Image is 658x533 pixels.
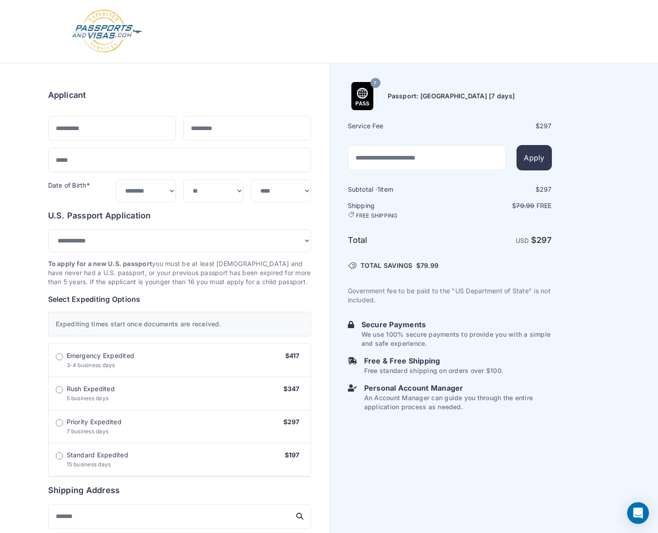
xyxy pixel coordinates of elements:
h6: Total [348,234,449,247]
strong: $ [531,235,552,245]
span: 297 [540,185,552,193]
span: $297 [283,418,300,426]
span: Free [536,202,552,209]
span: 5 business days [67,395,109,402]
span: 7 [374,78,376,89]
button: Apply [517,145,551,170]
h6: U.S. Passport Application [48,209,311,222]
span: $347 [283,385,300,392]
span: $417 [285,352,300,359]
h6: Service Fee [348,121,449,131]
span: 79.99 [420,262,439,269]
img: Product Name [348,82,376,110]
span: Emergency Expedited [67,351,135,360]
div: Expediting times start once documents are received. [48,312,311,336]
span: 7 business days [67,428,109,435]
h6: Free & Free Shipping [364,355,503,366]
label: Date of Birth* [48,181,90,189]
span: 3-4 business days [67,362,115,368]
p: An Account Manager can guide you through the entire application process as needed. [364,393,552,412]
span: 15 business days [67,461,111,468]
span: Priority Expedited [67,417,122,426]
span: $197 [285,451,300,459]
p: Government fee to be paid to the "US Department of State" is not included. [348,286,552,305]
span: Rush Expedited [67,384,115,393]
div: $ [451,121,552,131]
span: Standard Expedited [67,451,128,460]
span: $ [416,261,439,270]
div: $ [451,185,552,194]
p: you must be at least [DEMOGRAPHIC_DATA] and have never had a U.S. passport, or your previous pass... [48,259,311,286]
span: 1 [377,185,380,193]
span: 297 [536,235,552,245]
h6: Secure Payments [361,319,552,330]
p: Free standard shipping on orders over $100. [364,366,503,375]
p: $ [451,201,552,210]
h6: Subtotal · item [348,185,449,194]
p: We use 100% secure payments to provide you with a simple and safe experience. [361,330,552,348]
span: 297 [540,122,552,130]
h6: Shipping Address [48,484,311,497]
h6: Select Expediting Options [48,294,311,305]
h6: Shipping [348,201,449,219]
img: Logo [71,9,143,54]
span: TOTAL SAVINGS [361,261,413,270]
span: FREE SHIPPING [356,212,398,219]
span: USD [516,237,529,244]
h6: Applicant [48,89,86,102]
span: 79.99 [516,202,534,209]
h6: Personal Account Manager [364,383,552,393]
div: Open Intercom Messenger [627,502,649,524]
strong: To apply for a new U.S. passport [48,260,152,267]
h6: Passport: [GEOGRAPHIC_DATA] [7 days] [388,92,515,101]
